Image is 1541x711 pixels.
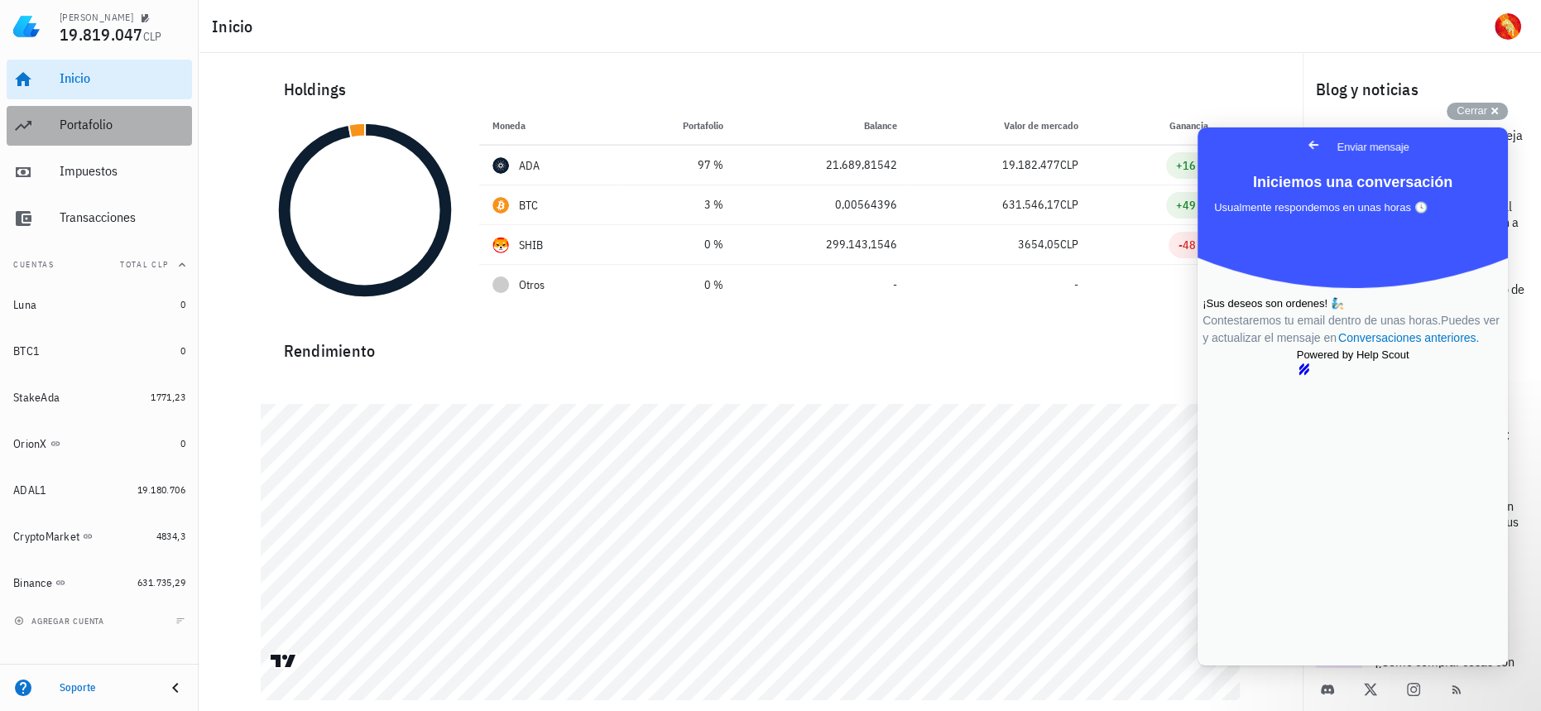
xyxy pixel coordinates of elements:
span: Ganancia [1169,119,1218,132]
a: Binance 631.735,29 [7,563,192,603]
span: CLP [1060,157,1078,172]
th: Valor de mercado [910,106,1092,146]
div: SHIB [519,237,544,253]
th: Moneda [479,106,618,146]
button: Cerrar [1447,103,1508,120]
span: - [892,277,896,292]
span: 0 [180,344,185,357]
div: +16 % [1176,157,1208,174]
div: Binance [13,576,52,590]
span: 0 [180,298,185,310]
span: Total CLP [120,259,169,270]
div: Soporte [60,681,152,694]
span: 3654,05 [1018,237,1060,252]
div: -48 % [1179,237,1208,253]
span: Otros [519,276,545,294]
div: Impuestos [60,163,185,179]
a: OrionX 0 [7,424,192,464]
div: 0 % [631,276,724,294]
a: Charting by TradingView [269,653,298,669]
a: ADAL1 19.180.706 [7,470,192,510]
span: CLP [1060,197,1078,212]
div: SHIB-icon [492,237,509,253]
span: 19.819.047 [60,23,143,46]
span: 19.182.477 [1002,157,1060,172]
div: 97 % [631,156,724,174]
div: Blog y noticias [1303,63,1541,116]
div: 21.689,81542 [750,156,896,174]
span: CLP [143,29,162,44]
div: 0 % [631,236,724,253]
span: 631.735,29 [137,576,185,588]
a: El presidente de la FED deja el cargo: ¿Qué se viene? [DATE] [1303,116,1541,189]
span: 19.180.706 [137,483,185,496]
div: Portafolio [60,117,185,132]
div: BTC-icon [492,197,509,214]
a: StakeAda 1771,23 [7,377,192,417]
div: BTC [519,197,539,214]
div: 299.143,1546 [750,236,896,253]
a: Portafolio [7,106,192,146]
span: 1771,23 [151,391,185,403]
th: Portafolio [618,106,737,146]
div: Holdings [271,63,1231,116]
div: Transacciones [60,209,185,225]
div: +49 % [1176,197,1208,214]
span: agregar cuenta [17,616,104,627]
th: Balance [737,106,910,146]
div: 3 % [631,196,724,214]
div: Inicio [60,70,185,86]
span: CLP [1060,237,1078,252]
button: agregar cuenta [10,613,112,629]
button: CuentasTotal CLP [7,245,192,285]
span: - [1074,277,1078,292]
div: ADAL1 [13,483,46,497]
div: Rendimiento [271,324,1231,364]
div: BTC1 [13,344,40,358]
div: Luna [13,298,36,312]
iframe: Help Scout Beacon - Live Chat, Contact Form, and Knowledge Base [1198,127,1508,665]
div: ADA-icon [492,157,509,174]
div: OrionX [13,437,47,451]
span: 0 [180,437,185,449]
div: avatar [1495,13,1521,40]
a: BTC1 0 [7,331,192,371]
div: StakeAda [13,391,60,405]
img: LedgiFi [13,13,40,40]
div: 0,00564396 [750,196,896,214]
h1: Inicio [212,13,260,40]
a: Luna 0 [7,285,192,324]
span: Cerrar [1457,104,1487,117]
div: [PERSON_NAME] [60,11,133,24]
a: Transacciones [7,199,192,238]
span: 631.546,17 [1002,197,1060,212]
div: CryptoMarket [13,530,79,544]
a: CryptoMarket 4834,3 [7,516,192,556]
a: Impuestos [7,152,192,192]
span: 4834,3 [156,530,185,542]
div: ADA [519,157,540,174]
a: Inicio [7,60,192,99]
